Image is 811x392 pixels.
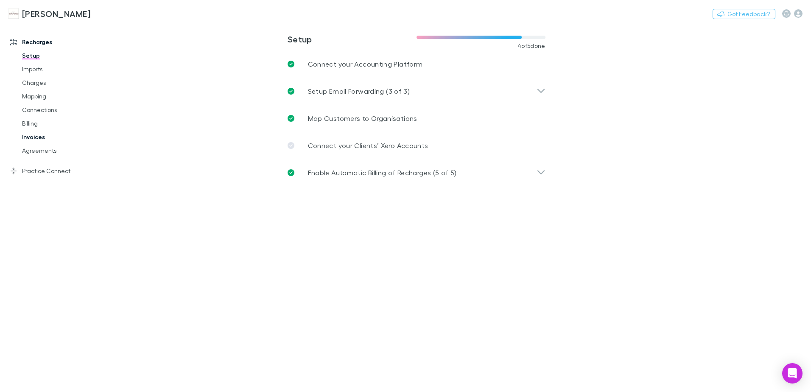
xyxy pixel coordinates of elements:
[281,78,552,105] div: Setup Email Forwarding (3 of 3)
[14,62,115,76] a: Imports
[14,76,115,90] a: Charges
[281,159,552,186] div: Enable Automatic Billing of Recharges (5 of 5)
[14,103,115,117] a: Connections
[308,140,428,151] p: Connect your Clients’ Xero Accounts
[14,49,115,62] a: Setup
[2,35,115,49] a: Recharges
[517,42,545,49] span: 4 of 5 done
[782,363,803,384] div: Open Intercom Messenger
[281,105,552,132] a: Map Customers to Organisations
[308,113,417,123] p: Map Customers to Organisations
[288,34,417,44] h3: Setup
[281,132,552,159] a: Connect your Clients’ Xero Accounts
[308,59,423,69] p: Connect your Accounting Platform
[3,3,95,24] a: [PERSON_NAME]
[14,130,115,144] a: Invoices
[8,8,19,19] img: Hales Douglass's Logo
[308,168,457,178] p: Enable Automatic Billing of Recharges (5 of 5)
[14,117,115,130] a: Billing
[308,86,410,96] p: Setup Email Forwarding (3 of 3)
[713,9,775,19] button: Got Feedback?
[22,8,90,19] h3: [PERSON_NAME]
[14,90,115,103] a: Mapping
[2,164,115,178] a: Practice Connect
[281,50,552,78] a: Connect your Accounting Platform
[14,144,115,157] a: Agreements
